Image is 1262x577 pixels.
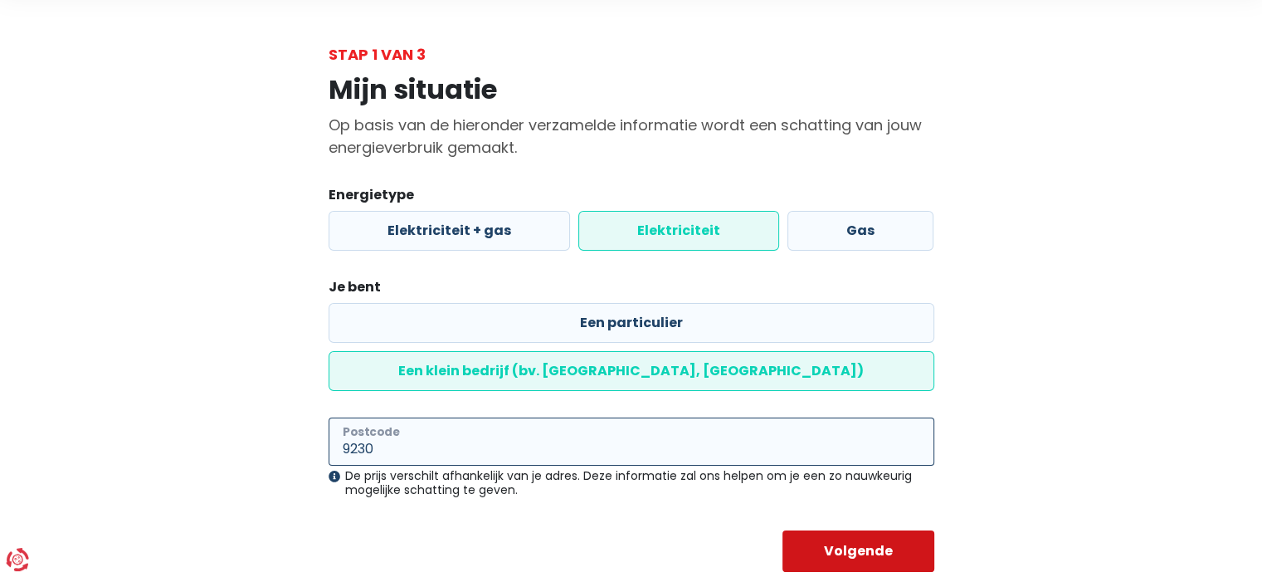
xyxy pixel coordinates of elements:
[329,418,934,466] input: 1000
[787,211,933,251] label: Gas
[329,114,934,159] p: Op basis van de hieronder verzamelde informatie wordt een schatting van jouw energieverbruik gema...
[782,531,934,572] button: Volgende
[329,277,934,303] legend: Je bent
[329,74,934,105] h1: Mijn situatie
[329,185,934,211] legend: Energietype
[329,351,934,391] label: Een klein bedrijf (bv. [GEOGRAPHIC_DATA], [GEOGRAPHIC_DATA])
[578,211,779,251] label: Elektriciteit
[329,211,570,251] label: Elektriciteit + gas
[329,43,934,66] div: Stap 1 van 3
[329,303,934,343] label: Een particulier
[329,469,934,497] div: De prijs verschilt afhankelijk van je adres. Deze informatie zal ons helpen om je een zo nauwkeur...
